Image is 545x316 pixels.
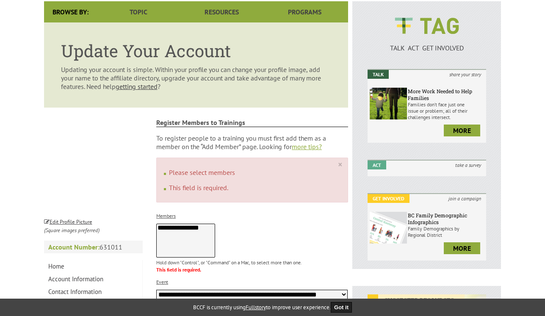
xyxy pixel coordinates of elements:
[44,286,142,298] a: Contact Information
[44,1,97,22] div: Browse By:
[444,125,480,136] a: more
[156,259,348,266] p: Hold down "Control", or "Command" on a Mac, to select more than one.
[180,1,263,22] a: Resources
[44,218,92,225] small: Edit Profile Picture
[368,35,487,52] a: TALK ACT GET INVOLVED
[156,279,168,285] label: Event
[246,304,266,311] a: Fullstory
[156,134,348,151] p: To register people to a training you must first add them as a member on the “Add Member” page. Lo...
[169,183,333,192] li: This field is required.
[97,1,180,22] a: Topic
[408,225,484,238] p: Family Demographics by Regional District
[44,260,142,273] a: Home
[116,82,158,91] a: getting started
[48,243,100,251] strong: Account Number:
[338,161,342,169] a: ×
[44,22,348,108] article: Updating your account is simple. Within your profile you can change your profile image, add your ...
[61,39,331,62] h1: Update Your Account
[44,298,142,311] a: Account Preferences
[444,70,486,79] i: share your story
[408,212,484,225] h6: BC Family Demographic Infographics
[408,101,484,120] p: Families don’t face just one issue or problem; all of their challenges intersect.
[389,10,465,42] img: BCCF's TAG Logo
[450,161,486,169] i: take a survey
[368,161,386,169] em: Act
[156,266,348,273] p: This field is required.
[169,168,333,177] li: Please select members
[156,213,176,219] label: Members
[444,242,480,254] a: more
[263,1,346,22] a: Programs
[156,118,348,127] strong: Register Members to Trainings
[443,194,486,203] i: join a campaign
[44,273,142,286] a: Account Information
[368,70,389,79] em: Talk
[44,227,100,234] i: (Square images preferred)
[368,44,487,52] p: TALK ACT GET INVOLVED
[44,241,143,253] p: 631011
[331,302,352,313] button: Got it
[44,217,92,225] a: Edit Profile Picture
[368,194,409,203] em: Get Involved
[368,294,465,306] em: SUGGESTED RESOURCES
[408,88,484,101] h6: More Work Needed to Help Families
[292,142,322,151] a: more tips?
